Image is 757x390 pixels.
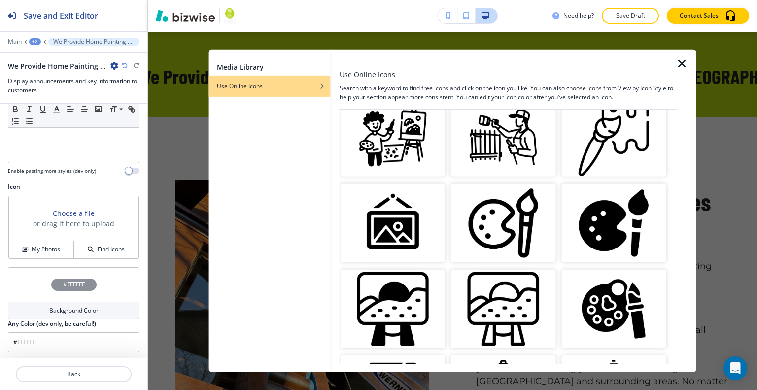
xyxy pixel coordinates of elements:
[17,370,131,379] p: Back
[8,167,96,175] h4: Enable pasting more styles (dev only)
[224,8,236,24] img: Your Logo
[8,195,139,259] div: Choose a fileor drag it here to uploadMy PhotosFind Icons
[49,306,99,315] h4: Background Color
[8,319,96,328] h2: Any Color (dev only, be careful!)
[217,81,263,90] h4: Use Online Icons
[563,11,594,20] h3: Need help?
[8,61,106,71] h2: We Provide Home Painting Services Within 50 Miles of [GEOGRAPHIC_DATA], [GEOGRAPHIC_DATA]
[209,75,331,96] button: Use Online Icons
[48,38,139,46] button: We Provide Home Painting Services Within 50 Miles of [GEOGRAPHIC_DATA], [GEOGRAPHIC_DATA]
[24,10,98,22] h2: Save and Exit Editor
[9,241,74,258] button: My Photos
[98,245,125,254] h4: Find Icons
[667,8,749,24] button: Contact Sales
[63,280,85,289] h4: #FFFFFF
[53,38,135,45] p: We Provide Home Painting Services Within 50 Miles of [GEOGRAPHIC_DATA], [GEOGRAPHIC_DATA]
[602,8,659,24] button: Save Draft
[8,182,139,191] h2: Icon
[156,10,215,22] img: Bizwise Logo
[32,245,60,254] h4: My Photos
[340,69,395,79] h3: Use Online Icons
[33,218,114,229] h3: or drag it here to upload
[723,356,747,380] div: Open Intercom Messenger
[8,267,139,319] button: #FFFFFFBackground Color
[680,11,719,20] p: Contact Sales
[8,38,22,45] button: Main
[340,83,677,101] h4: Search with a keyword to find free icons and click on the icon you like. You can also choose icon...
[16,366,132,382] button: Back
[615,11,646,20] p: Save Draft
[217,61,264,71] h2: Media Library
[29,38,41,45] button: +2
[53,208,95,218] button: Choose a file
[74,241,138,258] button: Find Icons
[8,77,139,95] h3: Display announcements and key information to customers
